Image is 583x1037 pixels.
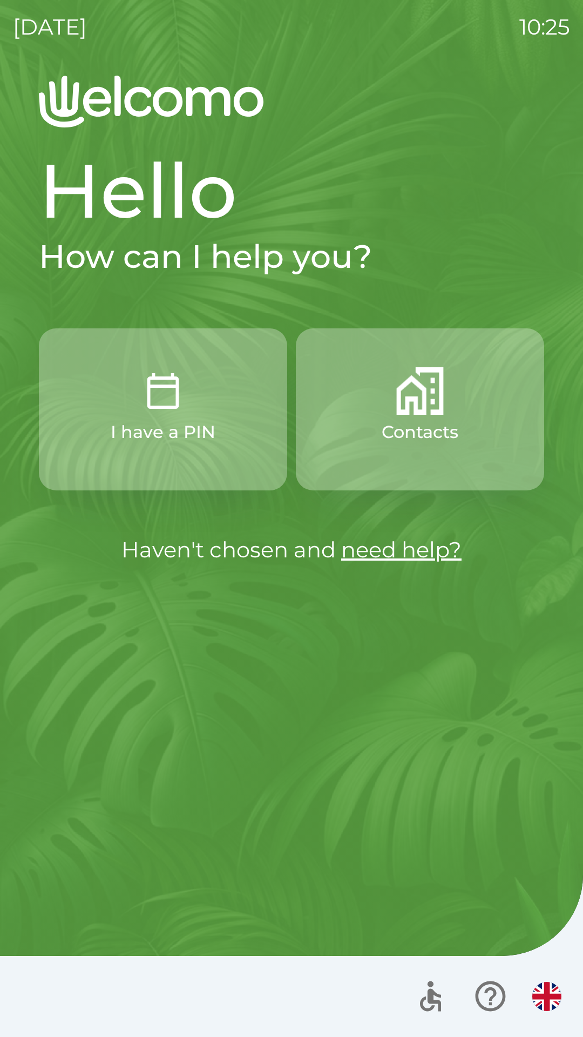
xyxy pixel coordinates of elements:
[296,328,544,490] button: Contacts
[382,419,458,445] p: Contacts
[13,11,87,43] p: [DATE]
[39,145,544,237] h1: Hello
[341,536,462,563] a: need help?
[39,328,287,490] button: I have a PIN
[532,982,561,1011] img: en flag
[519,11,570,43] p: 10:25
[39,237,544,277] h2: How can I help you?
[39,534,544,566] p: Haven't chosen and
[139,367,187,415] img: 5e2e28c1-c202-46ef-a5d1-e3942d4b9552.png
[111,419,215,445] p: I have a PIN
[396,367,444,415] img: b27049de-0b2f-40e4-9c03-fd08ed06dc8a.png
[39,76,544,127] img: Logo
